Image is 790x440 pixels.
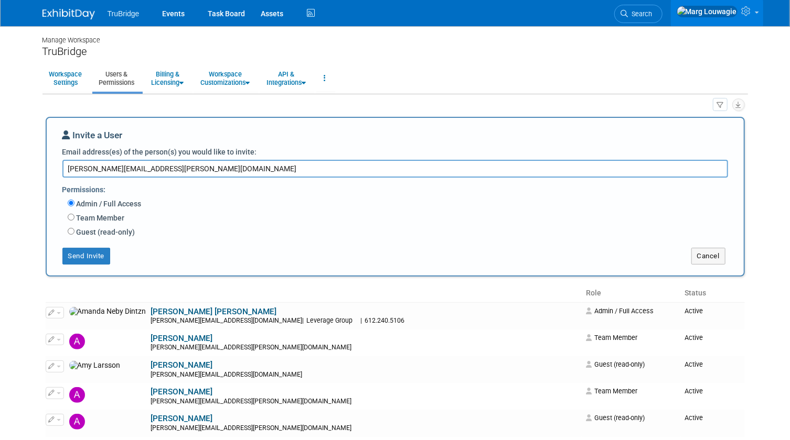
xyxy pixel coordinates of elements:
span: Team Member [586,334,637,342]
a: WorkspaceSettings [42,65,89,91]
span: Active [685,307,703,315]
div: [PERSON_NAME][EMAIL_ADDRESS][PERSON_NAME][DOMAIN_NAME] [151,344,579,352]
a: API &Integrations [260,65,313,91]
a: [PERSON_NAME] [151,360,213,370]
div: Invite a User [62,129,728,147]
span: Search [628,10,653,18]
label: Email address(es) of the person(s) you would like to invite: [62,147,257,157]
label: Team Member [74,213,125,223]
div: [PERSON_NAME][EMAIL_ADDRESS][PERSON_NAME][DOMAIN_NAME] [151,398,579,406]
span: TruBridge [108,9,140,18]
div: Manage Workspace [42,26,748,45]
span: | [361,317,362,324]
div: [PERSON_NAME][EMAIL_ADDRESS][DOMAIN_NAME] [151,371,579,379]
img: Andrea Romero [69,414,85,430]
a: Search [614,5,663,23]
span: Admin / Full Access [586,307,654,315]
span: Guest (read-only) [586,414,645,422]
span: Active [685,387,703,395]
th: Status [681,284,745,302]
a: [PERSON_NAME] [151,387,213,397]
span: Leverage Group [304,317,356,324]
span: Guest (read-only) [586,360,645,368]
div: [PERSON_NAME][EMAIL_ADDRESS][DOMAIN_NAME] [151,317,579,325]
img: ExhibitDay [42,9,95,19]
label: Guest (read-only) [74,227,135,237]
a: [PERSON_NAME] [151,414,213,423]
label: Admin / Full Access [74,199,142,209]
div: TruBridge [42,45,748,58]
span: Active [685,334,703,342]
img: Amy Larsson [69,361,121,370]
span: Team Member [586,387,637,395]
a: [PERSON_NAME] [151,334,213,343]
button: Cancel [691,248,725,265]
span: | [303,317,304,324]
a: Users &Permissions [92,65,142,91]
img: Amanda Neby Dintzner [69,307,146,316]
th: Role [582,284,681,302]
img: Amanda Wright [69,334,85,349]
img: Andrea Bagwell [69,387,85,403]
span: Active [685,414,703,422]
button: Send Invite [62,248,111,265]
span: 612.240.5106 [362,317,408,324]
a: WorkspaceCustomizations [194,65,257,91]
span: Active [685,360,703,368]
a: [PERSON_NAME] [PERSON_NAME] [151,307,277,316]
img: Marg Louwagie [677,6,738,17]
div: [PERSON_NAME][EMAIL_ADDRESS][PERSON_NAME][DOMAIN_NAME] [151,424,579,433]
div: Permissions: [62,180,736,197]
a: Billing &Licensing [145,65,191,91]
